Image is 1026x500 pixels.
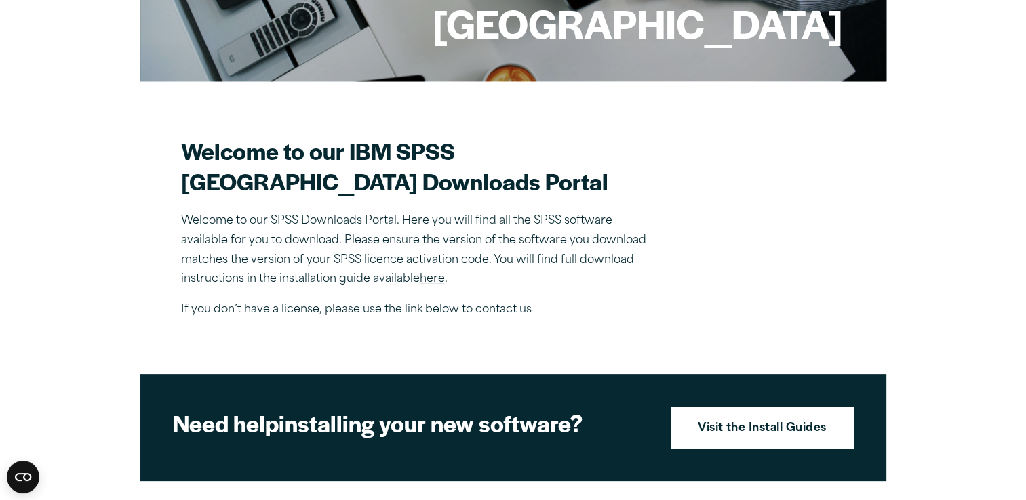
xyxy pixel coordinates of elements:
h2: installing your new software? [173,408,648,438]
p: If you don’t have a license, please use the link below to contact us [181,300,656,320]
strong: Need help [173,407,279,439]
strong: Visit the Install Guides [698,420,827,438]
a: here [420,274,445,285]
a: Visit the Install Guides [671,407,854,449]
button: Open CMP widget [7,461,39,493]
h2: Welcome to our IBM SPSS [GEOGRAPHIC_DATA] Downloads Portal [181,136,656,196]
p: Welcome to our SPSS Downloads Portal. Here you will find all the SPSS software available for you ... [181,211,656,289]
